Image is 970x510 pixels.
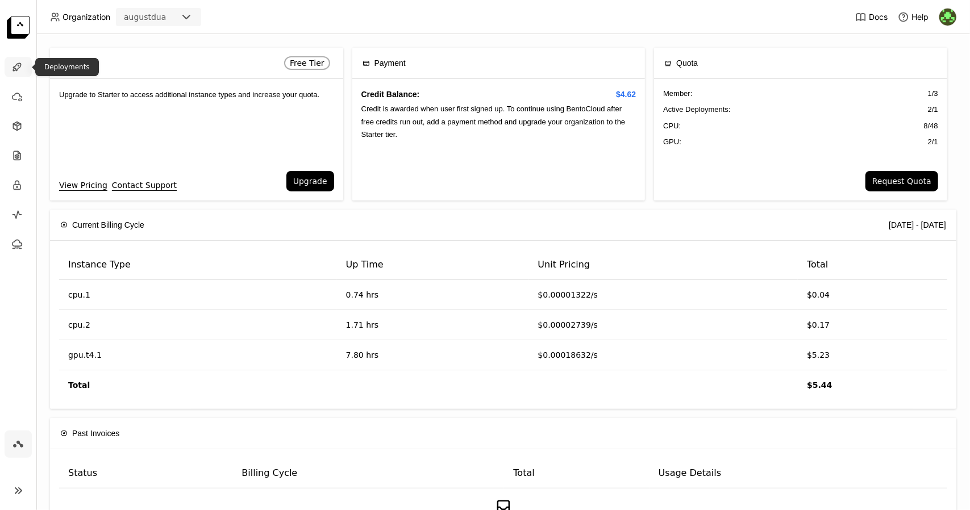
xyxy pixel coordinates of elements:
[72,427,119,440] span: Past Invoices
[663,88,692,99] span: Member :
[68,381,90,390] strong: Total
[290,58,324,68] span: Free Tier
[928,88,938,99] span: 1 / 3
[798,340,947,370] td: $5.23
[529,340,798,370] td: $0.00018632/s
[361,104,626,139] span: Credit is awarded when user first signed up. To continue using BentoCloud after free credits run ...
[112,179,177,191] a: Contact Support
[232,458,504,488] th: Billing Cycle
[124,11,166,23] div: augustdua
[59,340,337,370] td: gpu.t4.1
[855,11,888,23] a: Docs
[63,12,110,22] span: Organization
[911,12,929,22] span: Help
[286,171,334,191] button: Upgrade
[59,179,107,191] a: View Pricing
[59,458,232,488] th: Status
[928,136,938,148] span: 2 / 1
[529,280,798,310] td: $0.00001322/s
[924,120,938,132] span: 8 / 48
[928,104,938,115] span: 2 / 1
[663,120,681,132] span: CPU:
[72,57,88,69] span: Plan
[889,219,946,231] div: [DATE] - [DATE]
[35,58,99,76] div: Deployments
[898,11,929,23] div: Help
[529,250,798,280] th: Unit Pricing
[72,219,144,231] span: Current Billing Cycle
[337,280,529,310] td: 0.74 hrs
[337,250,529,280] th: Up Time
[59,280,337,310] td: cpu.1
[869,12,888,22] span: Docs
[7,16,30,39] img: logo
[663,136,681,148] span: GPU:
[798,250,947,280] th: Total
[337,340,529,370] td: 7.80 hrs
[650,458,947,488] th: Usage Details
[663,104,731,115] span: Active Deployments :
[676,57,698,69] span: Quota
[504,458,649,488] th: Total
[939,9,956,26] img: August Dua
[374,57,406,69] span: Payment
[59,310,337,340] td: cpu.2
[798,280,947,310] td: $0.04
[616,88,636,101] span: $4.62
[807,381,832,390] strong: $5.44
[798,310,947,340] td: $0.17
[865,171,938,191] button: Request Quota
[59,90,319,99] span: Upgrade to Starter to access additional instance types and increase your quota.
[167,12,168,23] input: Selected augustdua.
[337,310,529,340] td: 1.71 hrs
[361,88,636,101] h4: Credit Balance:
[59,250,337,280] th: Instance Type
[529,310,798,340] td: $0.00002739/s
